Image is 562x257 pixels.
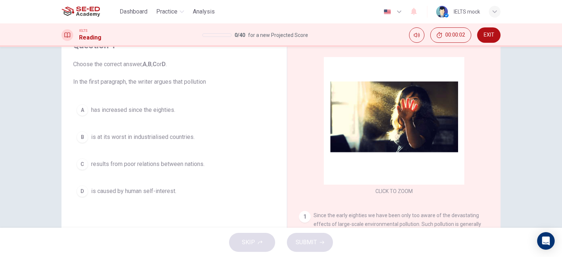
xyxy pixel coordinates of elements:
b: D [162,61,166,68]
button: EXIT [477,27,501,43]
div: Mute [409,27,424,43]
button: Dashboard [117,5,150,18]
div: B [76,131,88,143]
button: Practice [153,5,187,18]
b: A [143,61,147,68]
span: Practice [156,7,177,16]
button: 00:00:02 [430,27,471,43]
span: for a new Projected Score [248,31,308,39]
h1: Reading [79,33,101,42]
span: has increased since the eighties. [91,106,175,114]
button: Analysis [190,5,218,18]
span: 00:00:02 [445,32,465,38]
img: SE-ED Academy logo [61,4,100,19]
div: A [76,104,88,116]
button: Ahas increased since the eighties. [73,101,275,119]
div: IELTS mock [454,7,480,16]
span: 0 / 40 [235,31,245,39]
span: is caused by human self-interest. [91,187,176,196]
div: Open Intercom Messenger [537,232,555,250]
span: Analysis [193,7,215,16]
div: Hide [430,27,471,43]
img: en [383,9,392,15]
span: Dashboard [120,7,147,16]
span: results from poor relations between nations. [91,160,205,169]
span: IELTS [79,28,87,33]
button: Cresults from poor relations between nations. [73,155,275,173]
span: EXIT [484,32,494,38]
div: 1 [299,211,311,223]
span: Choose the correct answer, , , or . In the first paragraph, the writer argues that pollution [73,60,275,86]
span: is at its worst in industrialised countries. [91,133,195,141]
b: C [153,61,157,68]
button: Dis caused by human self-interest. [73,182,275,200]
a: SE-ED Academy logo [61,4,117,19]
span: Since the early eighties we have been only too aware of the devastating effects of large-scale en... [299,212,489,253]
img: Profile picture [436,6,448,18]
button: Bis at its worst in industrialised countries. [73,128,275,146]
div: D [76,185,88,197]
div: C [76,158,88,170]
b: B [148,61,151,68]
